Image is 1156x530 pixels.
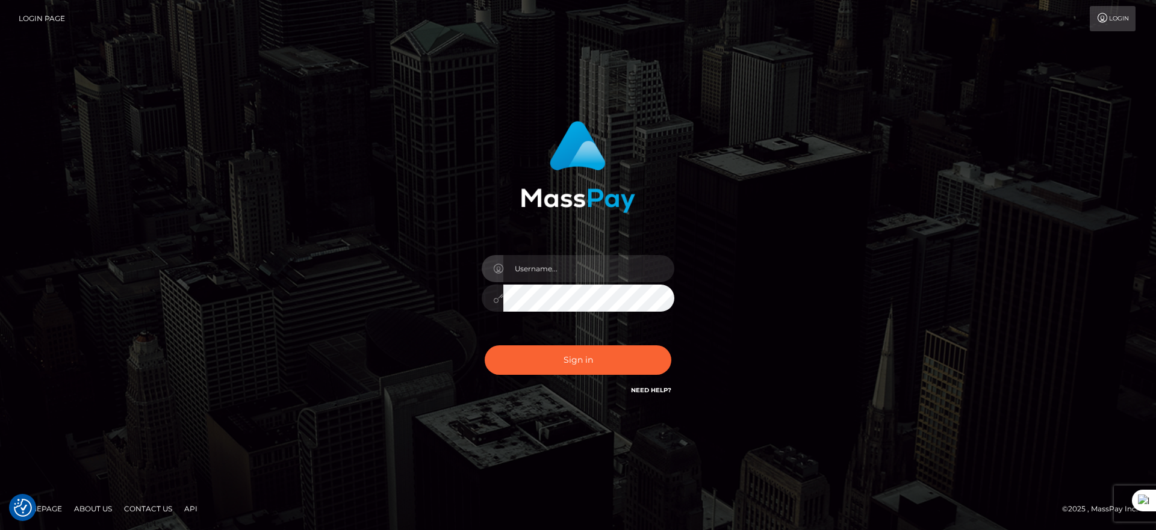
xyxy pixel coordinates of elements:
input: Username... [503,255,674,282]
img: MassPay Login [521,121,635,213]
a: About Us [69,499,117,518]
button: Consent Preferences [14,499,32,517]
a: Contact Us [119,499,177,518]
a: Need Help? [631,386,671,394]
button: Sign in [485,345,671,375]
a: Login Page [19,6,65,31]
img: Revisit consent button [14,499,32,517]
div: © 2025 , MassPay Inc. [1062,502,1147,516]
a: Homepage [13,499,67,518]
a: API [179,499,202,518]
a: Login [1090,6,1136,31]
